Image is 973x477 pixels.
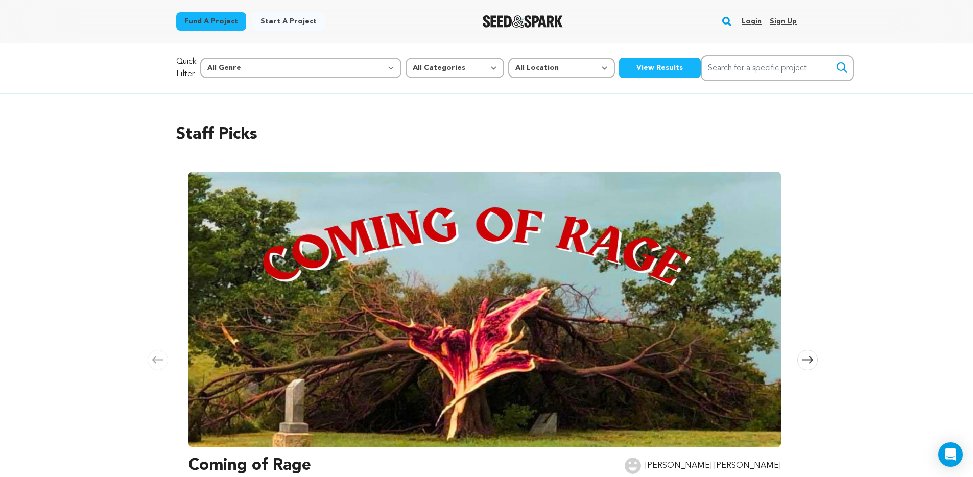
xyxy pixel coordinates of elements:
[176,56,196,80] p: Quick Filter
[619,58,701,78] button: View Results
[770,13,797,30] a: Sign up
[483,15,563,28] img: Seed&Spark Logo Dark Mode
[645,460,781,472] p: [PERSON_NAME] [PERSON_NAME]
[625,458,641,474] img: user.png
[176,123,797,147] h2: Staff Picks
[938,442,963,467] div: Open Intercom Messenger
[483,15,563,28] a: Seed&Spark Homepage
[176,12,246,31] a: Fund a project
[742,13,762,30] a: Login
[252,12,325,31] a: Start a project
[701,55,854,81] input: Search for a specific project
[188,172,781,447] img: Coming of Rage image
